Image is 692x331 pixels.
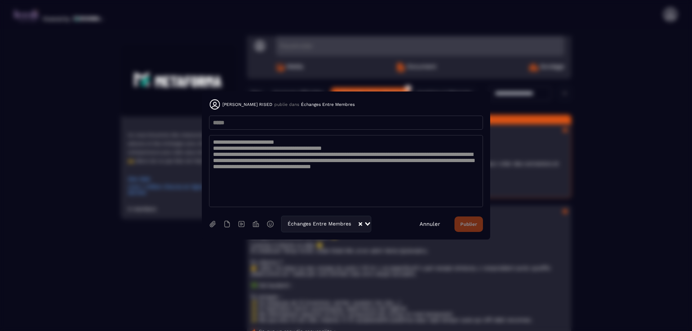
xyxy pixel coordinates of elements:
[352,220,358,228] input: Search for option
[286,220,352,228] span: Échanges Entre Membres
[454,216,483,232] button: Publier
[222,102,272,107] span: [PERSON_NAME] RISED
[281,216,371,232] div: Search for option
[274,102,299,107] span: publie dans
[301,102,355,107] span: Échanges Entre Membres
[420,221,440,227] a: Annuler
[359,222,362,227] button: Clear Selected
